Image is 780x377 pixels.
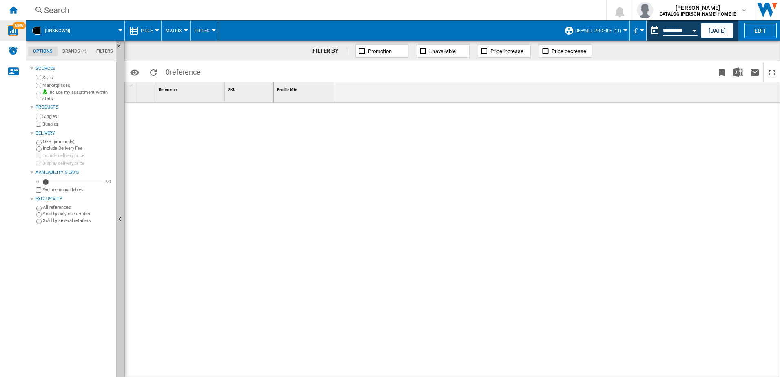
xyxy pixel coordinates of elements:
[45,28,70,33] span: [UNKNOWN]
[42,89,47,94] img: mysite-bg-18x18.png
[226,82,273,95] div: Sort None
[429,48,456,54] span: Unavailable
[701,23,733,38] button: [DATE]
[228,87,236,92] span: SKU
[42,178,102,186] md-slider: Availability
[42,113,113,120] label: Singles
[36,83,41,88] input: Marketplaces
[139,82,155,95] div: Sort None
[43,217,113,224] label: Sold by several retailers
[747,62,763,82] button: Send this report by email
[8,25,18,36] img: wise-card.svg
[8,46,18,55] img: alerts-logo.svg
[36,212,42,217] input: Sold by only one retailer
[35,130,113,137] div: Delivery
[368,48,392,54] span: Promotion
[126,65,143,80] button: Options
[490,48,523,54] span: Price increase
[552,48,586,54] span: Price decrease
[36,206,42,211] input: All references
[744,23,777,38] button: Edit
[91,47,118,56] md-tab-item: Filters
[36,75,41,80] input: Sites
[637,2,653,18] img: profile.jpg
[478,44,531,58] button: Price increase
[157,82,224,95] div: Sort None
[36,91,41,101] input: Include my assortment within stats
[36,161,41,166] input: Display delivery price
[630,20,647,41] md-menu: Currency
[36,122,41,127] input: Bundles
[45,20,78,41] button: [UNKNOWN]
[35,65,113,72] div: Sources
[35,169,113,176] div: Availability 5 Days
[42,153,113,159] label: Include delivery price
[714,62,730,82] button: Bookmark this report
[634,20,642,41] button: £
[42,121,113,127] label: Bundles
[28,47,58,56] md-tab-item: Options
[417,44,470,58] button: Unavailable
[275,82,335,95] div: Profile Min Sort None
[733,67,743,77] img: excel-24x24.png
[195,20,214,41] button: Prices
[157,82,224,95] div: Reference Sort None
[575,20,625,41] button: Default profile (11)
[13,22,26,29] span: NEW
[104,179,113,185] div: 90
[539,44,592,58] button: Price decrease
[275,82,335,95] div: Sort None
[170,68,201,76] span: reference
[647,20,699,41] div: This report is based on a date in the past.
[195,28,210,33] span: Prices
[575,28,621,33] span: Default profile (11)
[36,187,41,193] input: Display delivery price
[564,20,625,41] div: Default profile (11)
[647,22,663,39] button: md-calendar
[116,41,126,55] button: Hide
[730,62,747,82] button: Download in Excel
[355,44,408,58] button: Promotion
[166,28,182,33] span: Matrix
[159,87,177,92] span: Reference
[36,219,42,224] input: Sold by several retailers
[36,114,41,119] input: Singles
[43,145,113,151] label: Include Delivery Fee
[226,82,273,95] div: SKU Sort None
[141,28,153,33] span: Price
[312,47,347,55] div: FILTER BY
[35,104,113,111] div: Products
[166,20,186,41] button: Matrix
[43,204,113,211] label: All references
[58,47,91,56] md-tab-item: Brands (*)
[36,140,42,145] input: OFF (price only)
[764,62,780,82] button: Maximize
[42,82,113,89] label: Marketplaces
[277,87,297,92] span: Profile Min
[42,75,113,81] label: Sites
[129,20,157,41] div: Price
[34,179,41,185] div: 0
[141,20,157,41] button: Price
[43,211,113,217] label: Sold by only one retailer
[42,89,113,102] label: Include my assortment within stats
[42,160,113,166] label: Display delivery price
[36,153,41,158] input: Include delivery price
[634,27,638,35] span: £
[35,196,113,202] div: Exclusivity
[43,139,113,145] label: OFF (price only)
[145,62,162,82] button: Reload
[44,4,585,16] div: Search
[687,22,702,37] button: Open calendar
[30,20,120,41] div: [UNKNOWN]
[36,146,42,152] input: Include Delivery Fee
[162,62,205,80] span: 0
[42,187,113,193] label: Exclude unavailables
